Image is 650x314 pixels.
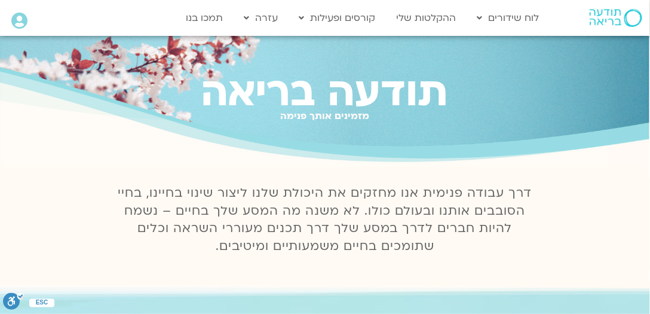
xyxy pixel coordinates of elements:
a: קורסים ופעילות [293,7,382,29]
a: ההקלטות שלי [391,7,462,29]
a: לוח שידורים [471,7,545,29]
a: תמכו בנו [180,7,229,29]
p: דרך עבודה פנימית אנו מחזקים את היכולת שלנו ליצור שינוי בחיינו, בחיי הסובבים אותנו ובעולם כולו. לא... [111,184,539,256]
img: תודעה בריאה [590,9,642,27]
a: עזרה [238,7,284,29]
